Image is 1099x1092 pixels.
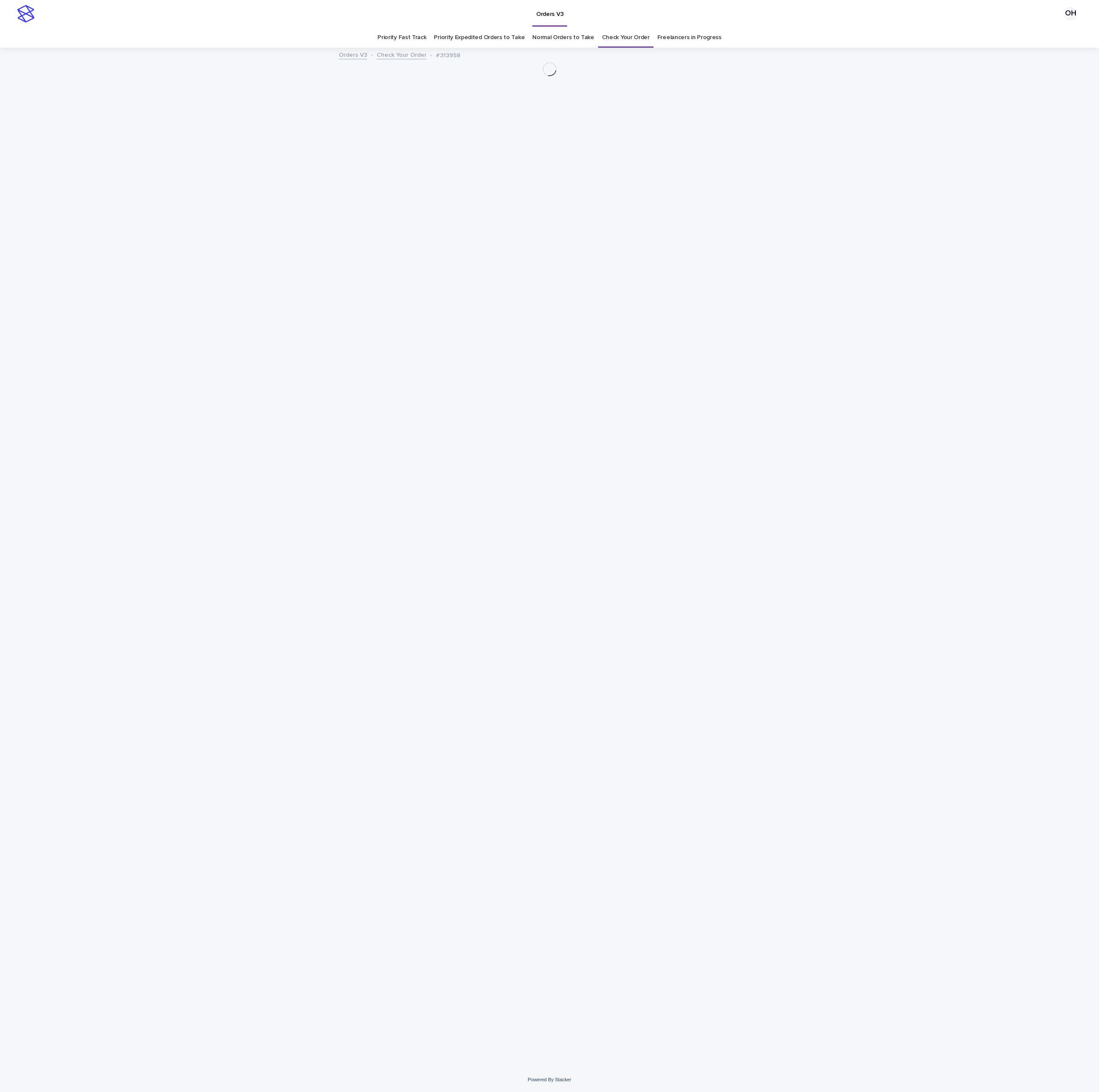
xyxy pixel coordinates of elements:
[602,28,650,48] a: Check Your Order
[1064,7,1078,21] div: OH
[436,50,460,59] p: #313958
[17,5,34,22] img: stacker-logo-s-only.png
[528,1077,571,1082] a: Powered By Stacker
[434,28,525,48] a: Priority Expedited Orders to Take
[378,28,426,48] a: Priority Fast Track
[657,28,721,48] a: Freelancers in Progress
[377,49,427,59] a: Check Your Order
[339,49,367,59] a: Orders V3
[532,28,594,48] a: Normal Orders to Take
